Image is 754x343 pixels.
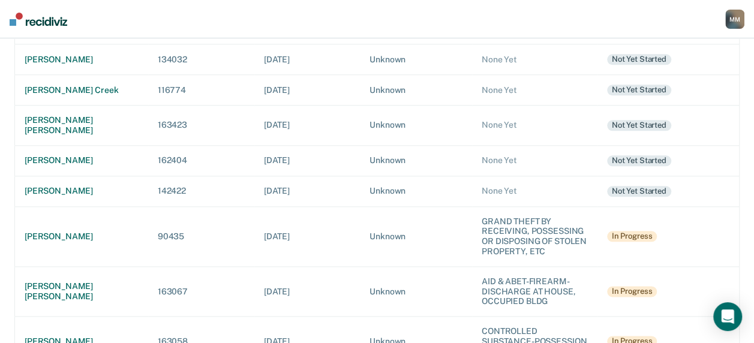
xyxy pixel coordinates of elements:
[725,10,744,29] div: M M
[148,44,254,74] td: 134032
[148,176,254,206] td: 142422
[360,176,472,206] td: Unknown
[482,120,588,130] div: None Yet
[25,115,139,136] div: [PERSON_NAME] [PERSON_NAME]
[254,176,360,206] td: [DATE]
[713,302,742,331] div: Open Intercom Messenger
[607,155,671,166] div: Not yet started
[254,44,360,74] td: [DATE]
[482,155,588,166] div: None Yet
[607,54,671,65] div: Not yet started
[25,231,139,242] div: [PERSON_NAME]
[360,206,472,266] td: Unknown
[607,231,657,242] div: In Progress
[607,85,671,95] div: Not yet started
[148,105,254,145] td: 163423
[254,206,360,266] td: [DATE]
[10,13,67,26] img: Recidiviz
[482,216,588,257] div: GRAND THEFT BY RECEIVING, POSSESSING OR DISPOSING OF STOLEN PROPERTY, ETC
[360,145,472,176] td: Unknown
[482,276,588,306] div: AID & ABET-FIREARM-DISCHARGE AT HOUSE, OCCUPIED BLDG
[482,85,588,95] div: None Yet
[607,186,671,197] div: Not yet started
[360,74,472,105] td: Unknown
[25,85,139,95] div: [PERSON_NAME] creek
[148,266,254,316] td: 163067
[254,266,360,316] td: [DATE]
[25,55,139,65] div: [PERSON_NAME]
[607,286,657,297] div: In Progress
[254,74,360,105] td: [DATE]
[25,281,139,302] div: [PERSON_NAME] [PERSON_NAME]
[25,155,139,166] div: [PERSON_NAME]
[360,44,472,74] td: Unknown
[254,145,360,176] td: [DATE]
[148,145,254,176] td: 162404
[482,55,588,65] div: None Yet
[360,105,472,145] td: Unknown
[254,105,360,145] td: [DATE]
[25,186,139,196] div: [PERSON_NAME]
[482,186,588,196] div: None Yet
[607,120,671,131] div: Not yet started
[148,206,254,266] td: 90435
[725,10,744,29] button: MM
[148,74,254,105] td: 116774
[360,266,472,316] td: Unknown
